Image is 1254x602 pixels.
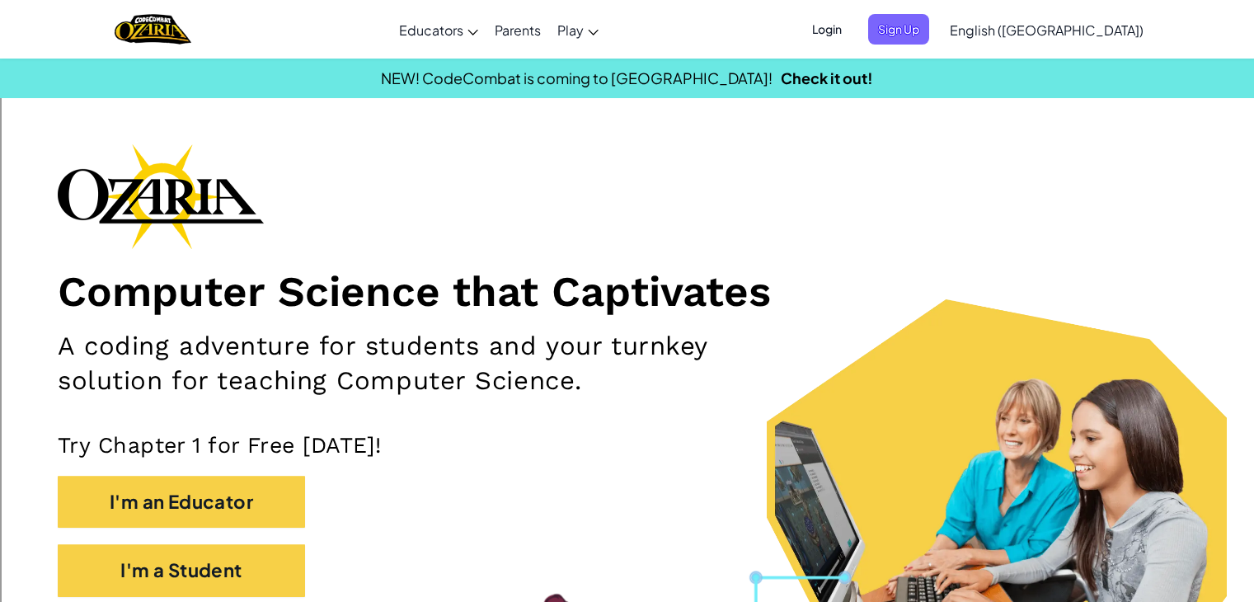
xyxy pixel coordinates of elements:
[58,476,305,528] button: I'm an Educator
[115,12,191,46] a: Ozaria by CodeCombat logo
[868,14,929,45] button: Sign Up
[486,7,549,52] a: Parents
[391,7,486,52] a: Educators
[802,14,852,45] button: Login
[58,266,1196,317] h1: Computer Science that Captivates
[115,12,191,46] img: Home
[58,544,305,596] button: I'm a Student
[950,21,1144,39] span: English ([GEOGRAPHIC_DATA])
[942,7,1152,52] a: English ([GEOGRAPHIC_DATA])
[557,21,584,39] span: Play
[381,68,773,87] span: NEW! CodeCombat is coming to [GEOGRAPHIC_DATA]!
[58,431,1196,459] p: Try Chapter 1 for Free [DATE]!
[58,329,820,399] h2: A coding adventure for students and your turnkey solution for teaching Computer Science.
[549,7,607,52] a: Play
[399,21,463,39] span: Educators
[58,143,264,249] img: Ozaria branding logo
[781,68,873,87] a: Check it out!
